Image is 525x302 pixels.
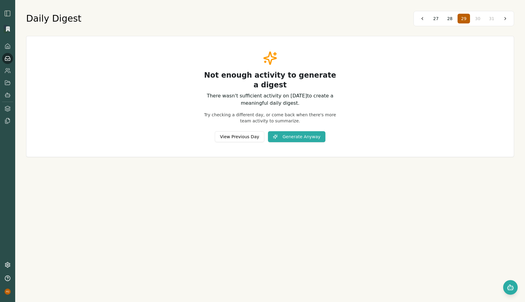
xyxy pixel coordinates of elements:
h1: Daily Digest [26,13,81,24]
span: 28 [447,16,453,22]
h2: Not enough activity to generate a digest [202,70,338,90]
p: There wasn't sufficient activity on [DATE] to create a meaningful daily digest. [202,92,338,107]
button: Generate Anyway [268,131,325,142]
button: 28 [444,14,456,23]
span: 31 [489,16,494,22]
img: sidebar [4,10,11,17]
img: profile [5,289,11,295]
button: 27 [430,14,442,23]
button: 29 [458,14,470,23]
span: 27 [433,16,439,22]
button: Help [2,273,13,284]
button: Open chat [503,280,518,295]
span: 30 [475,16,480,22]
p: Try checking a different day, or come back when there's more team activity to summarize. [202,112,338,124]
img: Organization logo [3,24,12,33]
span: 29 [461,16,467,22]
button: View Previous Day [215,131,264,142]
